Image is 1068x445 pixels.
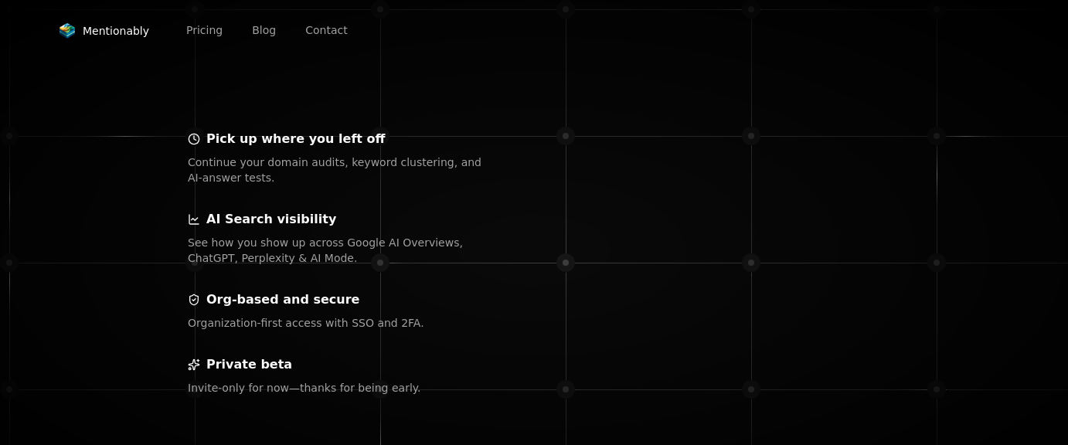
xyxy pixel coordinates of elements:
a: Blog [240,19,288,42]
p: Invite‑only for now—thanks for being early. [188,380,485,396]
p: Private beta [206,355,292,374]
a: Contact [293,19,359,42]
p: Continue your domain audits, keyword clustering, and AI‑answer tests. [188,155,485,185]
a: Mentionably [52,20,155,42]
p: Org‑based and secure [206,290,359,309]
img: Mentionably logo [58,23,77,39]
p: Organization‑first access with SSO and 2FA. [188,315,485,331]
p: Pick up where you left off [206,130,386,148]
a: Pricing [174,19,235,42]
span: Mentionably [83,23,149,39]
p: See how you show up across Google AI Overviews, ChatGPT, Perplexity & AI Mode. [188,235,485,266]
p: AI Search visibility [206,210,336,229]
